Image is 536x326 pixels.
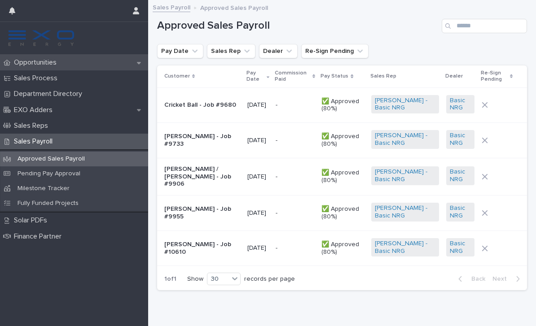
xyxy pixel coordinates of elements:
[207,274,229,284] div: 30
[157,87,527,123] tr: Cricket Ball - Job #9680[DATE]-- ✅ Approved (80%)[PERSON_NAME] - Basic NRG Basic NRG
[10,74,65,83] p: Sales Process
[207,44,255,58] button: Sales Rep
[375,204,435,220] a: [PERSON_NAME] - Basic NRG
[153,2,190,12] a: Sales Payroll
[375,240,435,255] a: [PERSON_NAME] - Basic NRG
[492,276,512,282] span: Next
[157,196,527,231] tr: [PERSON_NAME] - Job #9955[DATE]-- ✅ Approved (80%)[PERSON_NAME] - Basic NRG Basic NRG
[466,276,485,282] span: Back
[321,169,364,184] p: ✅ Approved (80%)
[276,135,279,144] p: -
[157,19,438,32] h1: Approved Sales Payroll
[450,168,471,183] a: Basic NRG
[321,98,364,113] p: ✅ Approved (80%)
[246,68,264,85] p: Pay Date
[247,244,268,252] p: [DATE]
[481,68,508,85] p: Re-Sign Pending
[10,58,64,67] p: Opportunities
[10,106,60,114] p: EXO Adders
[450,240,471,255] a: Basic NRG
[275,68,310,85] p: Commission Paid
[164,101,240,109] p: Cricket Ball - Job #9680
[164,165,240,188] p: [PERSON_NAME] / [PERSON_NAME] - Job #9906
[276,100,279,109] p: -
[10,90,89,98] p: Department Directory
[375,132,435,147] a: [PERSON_NAME] - Basic NRG
[157,123,527,158] tr: [PERSON_NAME] - Job #9733[DATE]-- ✅ Approved (80%)[PERSON_NAME] - Basic NRG Basic NRG
[7,29,75,47] img: FKS5r6ZBThi8E5hshIGi
[321,133,364,148] p: ✅ Approved (80%)
[321,71,348,81] p: Pay Status
[321,205,364,221] p: ✅ Approved (80%)
[450,97,471,112] a: Basic NRG
[10,200,86,207] p: Fully Funded Projects
[276,243,279,252] p: -
[276,208,279,217] p: -
[451,275,489,283] button: Back
[247,101,268,109] p: [DATE]
[489,275,527,283] button: Next
[164,133,240,148] p: [PERSON_NAME] - Job #9733
[247,209,268,217] p: [DATE]
[442,19,527,33] input: Search
[10,170,88,178] p: Pending Pay Approval
[10,216,54,225] p: Solar PDFs
[301,44,369,58] button: Re-Sign Pending
[164,71,190,81] p: Customer
[244,275,295,283] p: records per page
[370,71,396,81] p: Sales Rep
[375,97,435,112] a: [PERSON_NAME] - Basic NRG
[276,171,279,181] p: -
[164,205,240,221] p: [PERSON_NAME] - Job #9955
[187,275,203,283] p: Show
[10,185,77,192] p: Milestone Tracker
[200,2,268,12] p: Approved Sales Payroll
[450,204,471,220] a: Basic NRG
[10,232,69,241] p: Finance Partner
[157,44,203,58] button: Pay Date
[157,268,184,290] p: 1 of 1
[321,241,364,256] p: ✅ Approved (80%)
[10,155,92,163] p: Approved Sales Payroll
[375,168,435,183] a: [PERSON_NAME] - Basic NRG
[157,158,527,195] tr: [PERSON_NAME] / [PERSON_NAME] - Job #9906[DATE]-- ✅ Approved (80%)[PERSON_NAME] - Basic NRG Basic...
[157,230,527,266] tr: [PERSON_NAME] - Job #10610[DATE]-- ✅ Approved (80%)[PERSON_NAME] - Basic NRG Basic NRG
[445,71,463,81] p: Dealer
[259,44,298,58] button: Dealer
[247,173,268,181] p: [DATE]
[164,241,240,256] p: [PERSON_NAME] - Job #10610
[10,122,55,130] p: Sales Reps
[450,132,471,147] a: Basic NRG
[10,137,60,146] p: Sales Payroll
[247,137,268,144] p: [DATE]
